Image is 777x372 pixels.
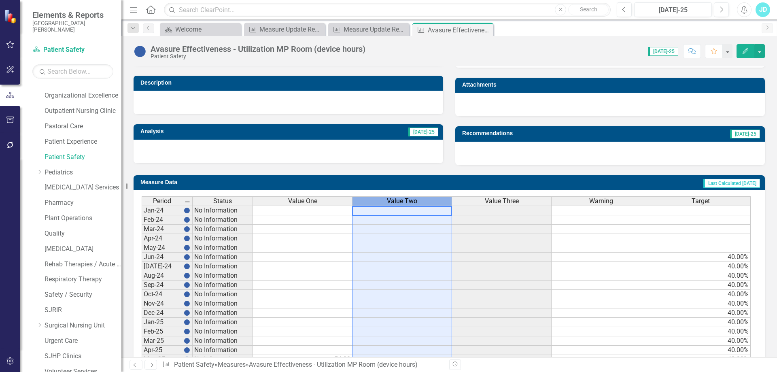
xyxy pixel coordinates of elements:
[184,282,190,288] img: BgCOk07PiH71IgAAAABJRU5ErkJggg==
[193,262,253,271] td: No Information
[140,179,383,185] h3: Measure Data
[184,347,190,353] img: BgCOk07PiH71IgAAAABJRU5ErkJggg==
[193,355,253,364] td: No Information
[184,272,190,279] img: BgCOk07PiH71IgAAAABJRU5ErkJggg==
[142,262,182,271] td: [DATE]-24
[32,64,113,79] input: Search Below...
[462,82,761,88] h3: Attachments
[462,130,648,136] h3: Recommendations
[142,225,182,234] td: Mar-24
[184,328,190,335] img: BgCOk07PiH71IgAAAABJRU5ErkJggg==
[193,234,253,243] td: No Information
[193,225,253,234] td: No Information
[246,24,323,34] a: Measure Update Report
[344,24,407,34] div: Measure Update Report
[142,281,182,290] td: Sep-24
[142,253,182,262] td: Jun-24
[580,6,597,13] span: Search
[45,306,121,315] a: SJRIR
[184,226,190,232] img: BgCOk07PiH71IgAAAABJRU5ErkJggg==
[568,4,609,15] button: Search
[408,128,438,136] span: [DATE]-25
[45,183,121,192] a: [MEDICAL_DATA] Services
[651,336,751,346] td: 40.00%
[142,346,182,355] td: Apr-25
[184,244,190,251] img: BgCOk07PiH71IgAAAABJRU5ErkJggg==
[142,355,182,364] td: May-25
[651,281,751,290] td: 40.00%
[651,271,751,281] td: 40.00%
[164,3,611,17] input: Search ClearPoint...
[45,244,121,254] a: [MEDICAL_DATA]
[756,2,770,17] button: JD
[213,198,232,205] span: Status
[142,271,182,281] td: Aug-24
[193,290,253,299] td: No Information
[45,352,121,361] a: SJHP Clinics
[45,214,121,223] a: Plant Operations
[142,243,182,253] td: May-24
[193,206,253,215] td: No Information
[651,355,751,364] td: 40.00%
[32,10,113,20] span: Elements & Reports
[142,206,182,215] td: Jan-24
[32,20,113,33] small: [GEOGRAPHIC_DATA][PERSON_NAME]
[218,361,246,368] a: Measures
[648,47,678,56] span: [DATE]-25
[193,215,253,225] td: No Information
[32,45,113,55] a: Patient Safety
[151,45,365,53] div: Avasure Effectiveness - Utilization MP Room (device hours)
[4,9,18,23] img: ClearPoint Strategy
[184,198,191,205] img: 8DAGhfEEPCf229AAAAAElFTkSuQmCC
[184,217,190,223] img: BgCOk07PiH71IgAAAABJRU5ErkJggg==
[184,254,190,260] img: BgCOk07PiH71IgAAAABJRU5ErkJggg==
[45,321,121,330] a: Surgical Nursing Unit
[193,271,253,281] td: No Information
[45,336,121,346] a: Urgent Care
[193,281,253,290] td: No Information
[142,327,182,336] td: Feb-25
[193,327,253,336] td: No Information
[134,45,146,58] img: No Information
[142,234,182,243] td: Apr-24
[387,198,417,205] span: Value Two
[142,318,182,327] td: Jan-25
[184,319,190,325] img: BgCOk07PiH71IgAAAABJRU5ErkJggg==
[174,361,214,368] a: Patient Safety
[637,5,709,15] div: [DATE]-25
[140,128,269,134] h3: Analysis
[45,229,121,238] a: Quality
[193,346,253,355] td: No Information
[634,2,712,17] button: [DATE]-25
[184,291,190,298] img: BgCOk07PiH71IgAAAABJRU5ErkJggg==
[485,198,519,205] span: Value Three
[193,299,253,308] td: No Information
[151,53,365,60] div: Patient Safety
[140,80,439,86] h3: Description
[193,308,253,318] td: No Information
[730,130,760,138] span: [DATE]-25
[651,253,751,262] td: 40.00%
[162,360,443,370] div: » »
[651,262,751,271] td: 40.00%
[589,198,613,205] span: Warning
[651,308,751,318] td: 40.00%
[193,243,253,253] td: No Information
[142,336,182,346] td: Mar-25
[651,318,751,327] td: 40.00%
[142,215,182,225] td: Feb-24
[45,122,121,131] a: Pastoral Care
[651,290,751,299] td: 40.00%
[184,207,190,214] img: BgCOk07PiH71IgAAAABJRU5ErkJggg==
[45,260,121,269] a: Rehab Therapies / Acute Wound Care
[142,299,182,308] td: Nov-24
[184,356,190,363] img: BgCOk07PiH71IgAAAABJRU5ErkJggg==
[45,290,121,300] a: Safety / Security
[330,24,407,34] a: Measure Update Report
[184,310,190,316] img: BgCOk07PiH71IgAAAABJRU5ErkJggg==
[45,198,121,208] a: Pharmacy
[249,361,418,368] div: Avasure Effectiveness - Utilization MP Room (device hours)
[153,198,171,205] span: Period
[142,308,182,318] td: Dec-24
